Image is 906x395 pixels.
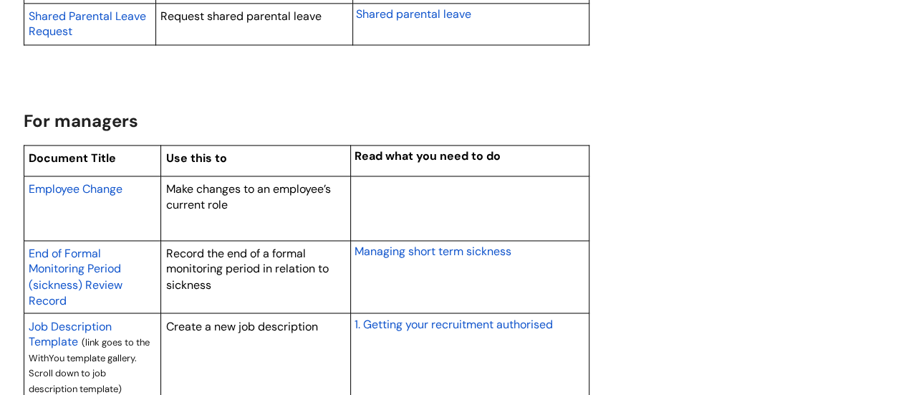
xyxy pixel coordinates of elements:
span: Shared parental leave [356,6,471,22]
span: Employee Change [29,181,122,196]
span: Use this to [166,151,227,166]
span: Shared Parental Leave Request [29,9,146,39]
span: Record the end of a formal monitoring period in relation to sickness [166,246,329,292]
span: Job Description Template [29,318,112,349]
a: 1. Getting your recruitment authorised [354,315,552,332]
a: Job Description Template [29,317,112,350]
span: Make changes to an employee’s current role [166,181,331,212]
span: Create a new job description [166,318,318,333]
a: Employee Change [29,180,122,197]
span: For managers [24,110,138,132]
span: 1. Getting your recruitment authorised [354,316,552,331]
span: Request shared parental leave [160,9,322,24]
a: Shared parental leave [356,5,471,22]
a: Managing short term sickness [354,242,511,260]
a: Shared Parental Leave Request [29,7,146,40]
span: Document Title [29,151,116,166]
span: End of Formal Monitoring Period (sickness) Review Record [29,246,122,308]
span: Read what you need to do [354,148,500,163]
span: Managing short term sickness [354,244,511,259]
a: End of Formal Monitoring Period (sickness) Review Record [29,244,122,308]
span: (link goes to the WithYou template gallery. Scroll down to job description template) [29,335,150,394]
